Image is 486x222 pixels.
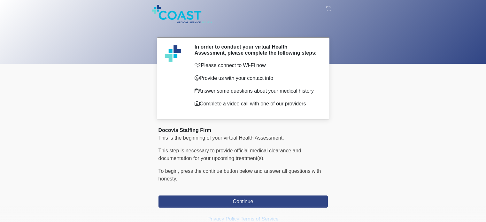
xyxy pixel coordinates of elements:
a: Privacy Policy [207,216,239,222]
h1: ‎ ‎ ‎ [154,23,333,35]
h2: In order to conduct your virtual Health Assessment, please complete the following steps: [195,44,318,56]
span: This step is necessary to provide official medical clearance and documentation for your upcoming ... [158,148,301,161]
p: Provide us with your contact info [195,74,318,82]
div: Docovia Staffing Firm [158,126,328,134]
p: Answer some questions about your medical history [195,87,318,95]
p: Please connect to Wi-Fi now [195,62,318,69]
button: Continue [158,195,328,208]
img: Coast Medical Service Logo [152,5,212,23]
p: Complete a video call with one of our providers [195,100,318,108]
span: This is the beginning of your virtual Health Assessment. [158,135,284,141]
img: Agent Avatar [163,44,182,63]
span: To begin, [158,168,181,174]
a: | [239,216,241,222]
span: press the continue button below and answer all questions with honesty. [158,168,321,181]
a: Terms of Service [241,216,279,222]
